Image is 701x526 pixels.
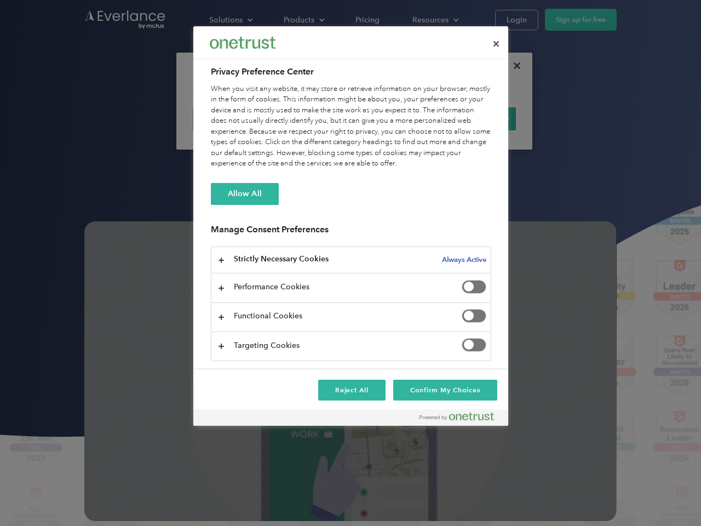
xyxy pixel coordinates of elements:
[81,65,136,88] input: Submit
[484,32,508,56] button: Close
[211,84,491,169] div: When you visit any website, it may store or retrieve information on your browser, mostly in the f...
[393,380,497,401] button: Confirm My Choices
[211,224,491,241] h3: Manage Consent Preferences
[210,32,275,54] div: Everlance
[420,412,503,426] a: Powered by OneTrust Opens in a new Tab
[210,37,275,48] img: Everlance
[193,26,508,426] div: Privacy Preference Center
[420,412,494,421] img: Powered by OneTrust Opens in a new Tab
[211,183,279,205] button: Allow All
[193,26,508,426] div: Preference center
[211,65,491,78] h2: Privacy Preference Center
[318,380,386,401] button: Reject All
